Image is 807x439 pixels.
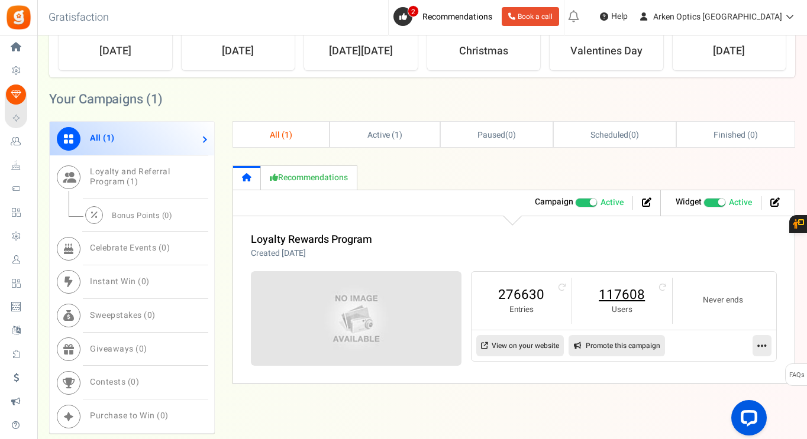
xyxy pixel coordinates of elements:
small: Users [584,304,660,316]
span: 1 [130,175,135,188]
span: All ( ) [270,129,292,141]
span: Sweepstakes ( ) [90,309,156,321]
span: 0 [631,129,636,141]
strong: Christmas [459,44,508,59]
span: 0 [147,309,153,321]
span: Active ( ) [367,129,403,141]
span: 0 [139,343,144,355]
span: 0 [164,210,169,221]
span: Arken Optics [GEOGRAPHIC_DATA] [653,11,782,23]
span: 0 [131,376,136,388]
small: Never ends [685,295,761,306]
a: Book a call [502,7,559,26]
h2: Your Campaigns ( ) [49,93,163,105]
a: Help [595,7,632,26]
a: Promote this campaign [569,335,665,356]
span: 1 [395,129,399,141]
strong: Campaign [535,196,573,208]
span: Purchase to Win ( ) [90,409,169,422]
span: Active [601,197,624,209]
strong: Valentines Day [570,44,643,59]
strong: [DATE] [713,44,745,59]
span: 0 [162,242,167,254]
a: 117608 [584,285,660,304]
small: Entries [483,304,560,316]
li: Widget activated [667,196,761,210]
span: 1 [285,129,289,141]
span: FAQs [789,364,805,386]
span: Celebrate Events ( ) [90,242,170,254]
a: Loyalty Rewards Program [251,232,372,248]
span: 1 [151,90,158,109]
span: Recommendations [422,11,492,23]
strong: [DATE] [99,44,131,59]
span: Paused [477,129,505,141]
img: Gratisfaction [5,4,32,31]
span: Giveaways ( ) [90,343,147,355]
p: Created [DATE] [251,248,372,259]
a: 2 Recommendations [393,7,497,26]
span: 0 [160,409,166,422]
a: 276630 [483,285,560,304]
span: 1 [106,132,112,144]
span: Active [729,197,752,209]
span: Finished ( ) [714,129,757,141]
h3: Gratisfaction [35,6,122,30]
span: All ( ) [90,132,115,144]
span: Instant Win ( ) [90,275,150,288]
span: 0 [508,129,513,141]
span: Bonus Points ( ) [112,210,172,221]
strong: Widget [676,196,702,208]
span: 0 [141,275,147,288]
strong: [DATE] [222,44,254,59]
a: Recommendations [261,165,357,190]
span: Loyalty and Referral Program ( ) [90,165,170,188]
a: View on your website [476,335,564,356]
span: Contests ( ) [90,376,139,388]
span: 0 [750,129,755,141]
span: ( ) [590,129,638,141]
span: Help [608,11,628,22]
strong: [DATE][DATE] [329,44,393,59]
span: ( ) [477,129,516,141]
span: 2 [408,5,419,17]
span: Scheduled [590,129,628,141]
